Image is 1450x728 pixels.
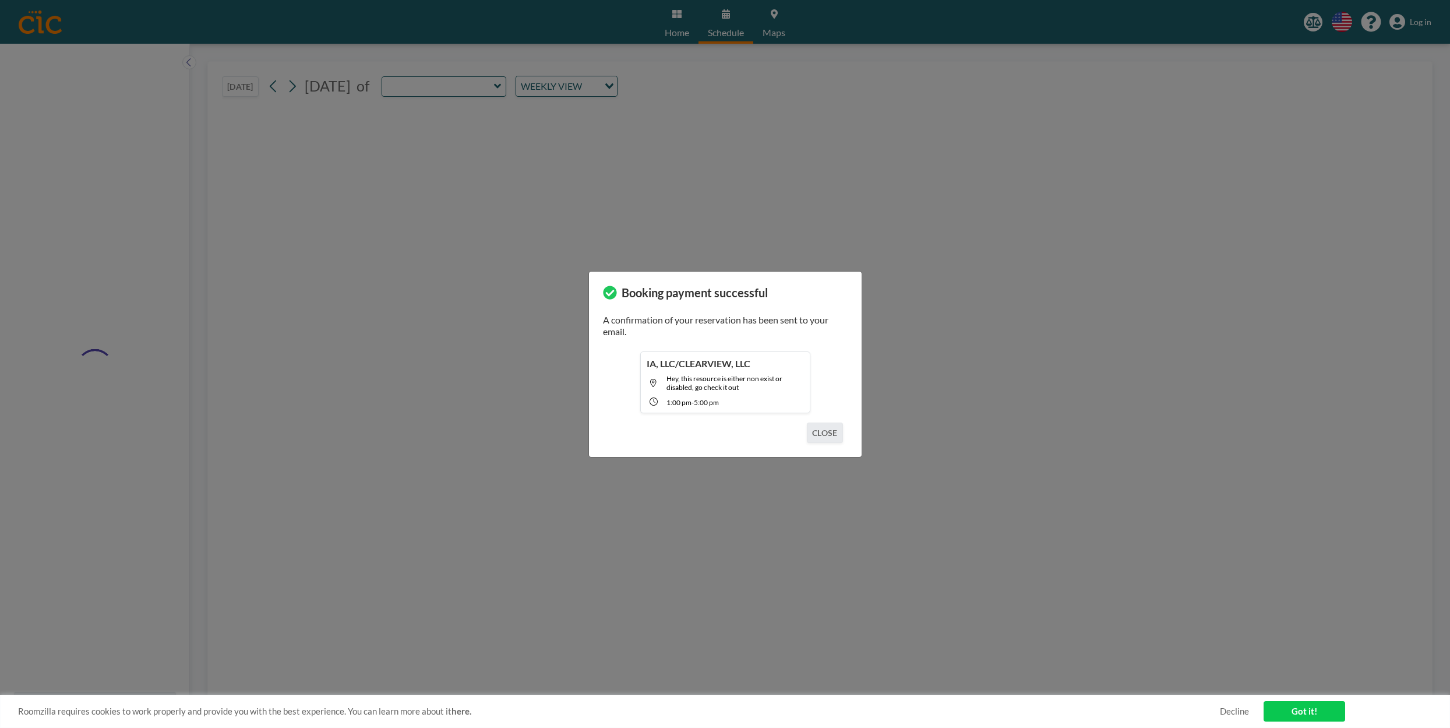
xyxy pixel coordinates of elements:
[692,398,694,407] span: -
[18,706,1220,717] span: Roomzilla requires cookies to work properly and provide you with the best experience. You can lea...
[647,358,750,370] h4: IA, LLC/CLEARVIEW, LLC
[622,286,768,300] h3: Booking payment successful
[1220,706,1249,717] a: Decline
[666,398,692,407] span: 1:00 PM
[694,398,719,407] span: 5:00 PM
[451,706,471,716] a: here.
[1264,701,1345,722] a: Got it!
[666,374,782,392] span: Hey, this resource is either non exist or disabled, go check it out
[807,423,842,443] button: CLOSE
[603,314,848,337] p: A confirmation of your reservation has been sent to your email.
